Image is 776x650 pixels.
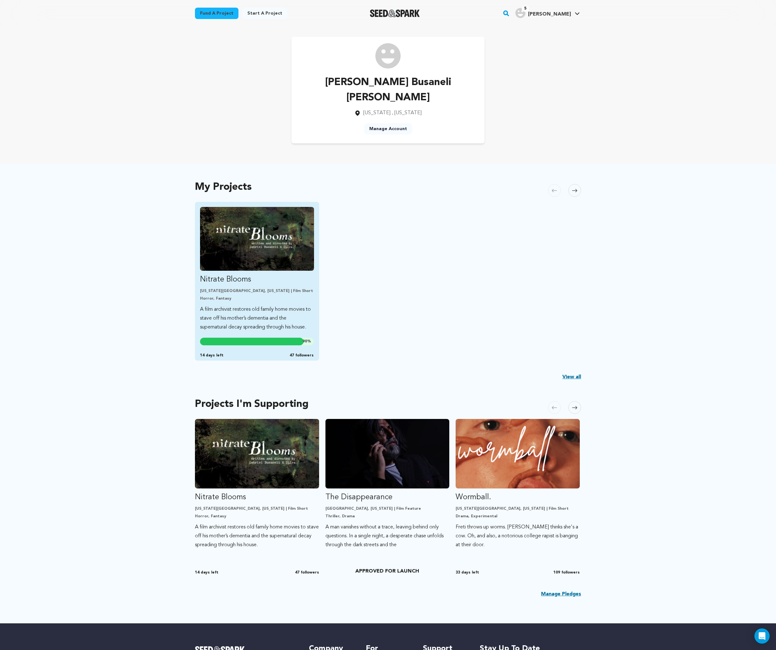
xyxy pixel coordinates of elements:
[515,8,571,18] div: Gabriel Busaneli S.'s Profile
[195,570,218,575] span: 14 days left
[325,506,450,511] p: [GEOGRAPHIC_DATA], [US_STATE] | Film Feature
[456,514,580,519] p: Drama, Experimental
[364,123,412,135] a: Manage Account
[302,75,474,105] p: [PERSON_NAME] Busaneli [PERSON_NAME]
[195,183,252,192] h2: My Projects
[363,110,391,116] span: [US_STATE]
[754,628,770,644] div: Open Intercom Messenger
[242,8,287,19] a: Start a project
[195,506,319,511] p: [US_STATE][GEOGRAPHIC_DATA], [US_STATE] | Film Short
[303,340,307,343] span: 90
[290,353,314,358] span: 47 followers
[456,492,580,502] p: Wormball.
[200,275,314,285] p: Nitrate Blooms
[541,590,581,598] a: Manage Pledges
[303,339,311,344] span: %
[195,523,319,549] p: A film archivist restores old family home movies to stave off his mother’s dementia and the super...
[195,419,319,549] a: Fund Nitrate Blooms
[553,570,580,575] span: 109 followers
[456,570,479,575] span: 33 days left
[456,506,580,511] p: [US_STATE][GEOGRAPHIC_DATA], [US_STATE] | Film Short
[392,110,422,116] span: , [US_STATE]
[370,10,420,17] a: Seed&Spark Homepage
[195,8,238,19] a: Fund a project
[375,43,401,69] img: /img/default-images/user/medium/user.png image
[514,7,581,18] a: Gabriel Busaneli S.'s Profile
[200,289,314,294] p: [US_STATE][GEOGRAPHIC_DATA], [US_STATE] | Film Short
[325,419,450,549] a: Fund The Disappearance
[325,514,450,519] p: Thriller, Drama
[325,523,450,549] p: A man vanishes without a trace, leaving behind only questions. In a single night, a desperate cha...
[325,492,450,502] p: The Disappearance
[195,400,309,409] h2: Projects I'm Supporting
[456,419,580,549] a: Fund Wormball.
[370,10,420,17] img: Seed&Spark Logo Dark Mode
[200,305,314,332] p: A film archivist restores old family home movies to stave off his mother’s dementia and the super...
[528,12,571,17] span: [PERSON_NAME]
[562,373,581,381] a: View all
[200,296,314,301] p: Horror, Fantasy
[200,353,224,358] span: 14 days left
[522,5,529,12] span: 5
[200,207,314,332] a: Fund Nitrate Blooms
[295,570,319,575] span: 47 followers
[195,492,319,502] p: Nitrate Blooms
[195,514,319,519] p: Horror, Fantasy
[514,7,581,20] span: Gabriel Busaneli S.'s Profile
[456,523,580,549] p: Freti throws up worms. [PERSON_NAME] thinks she's a cow. Oh, and also, a notorious college rapist...
[515,8,525,18] img: user.png
[325,567,450,575] p: APPROVED FOR LAUNCH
